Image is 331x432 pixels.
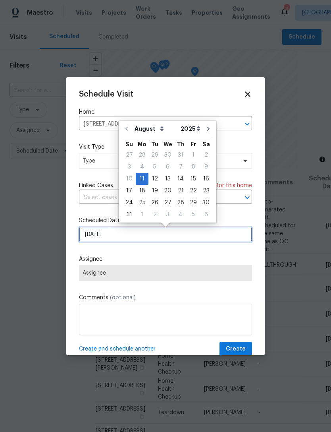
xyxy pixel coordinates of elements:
[161,209,174,220] div: 3
[174,185,187,196] div: 21
[161,185,174,197] div: Wed Aug 20 2025
[200,185,212,197] div: Sat Aug 23 2025
[242,192,253,203] button: Open
[174,197,187,208] div: 28
[148,197,161,208] div: 26
[200,209,212,220] div: 6
[161,173,174,184] div: 13
[219,342,252,356] button: Create
[151,141,158,147] abbr: Tuesday
[200,197,212,209] div: Sat Aug 30 2025
[79,345,156,353] span: Create and schedule another
[174,149,187,161] div: Thu Jul 31 2025
[148,173,161,184] div: 12
[242,118,253,130] button: Open
[79,192,230,204] input: Select cases
[200,185,212,196] div: 23
[161,161,174,173] div: Wed Aug 06 2025
[123,161,136,173] div: Sun Aug 03 2025
[202,141,210,147] abbr: Saturday
[200,161,212,173] div: Sat Aug 09 2025
[200,173,212,184] div: 16
[136,209,148,221] div: Mon Sep 01 2025
[79,108,252,116] label: Home
[79,294,252,302] label: Comments
[123,209,136,221] div: Sun Aug 31 2025
[187,161,200,173] div: Fri Aug 08 2025
[136,149,148,161] div: Mon Jul 28 2025
[123,149,136,161] div: Sun Jul 27 2025
[123,197,136,208] div: 24
[243,90,252,99] span: Close
[79,90,133,98] span: Schedule Visit
[148,149,161,161] div: Tue Jul 29 2025
[79,255,252,263] label: Assignee
[161,197,174,208] div: 27
[136,161,148,173] div: Mon Aug 04 2025
[136,185,148,196] div: 18
[136,173,148,185] div: Mon Aug 11 2025
[200,173,212,185] div: Sat Aug 16 2025
[161,149,174,161] div: Wed Jul 30 2025
[148,197,161,209] div: Tue Aug 26 2025
[179,123,202,135] select: Year
[110,295,136,300] span: (optional)
[200,161,212,172] div: 9
[79,182,113,190] span: Linked Cases
[123,173,136,184] div: 10
[83,270,248,276] span: Assignee
[187,209,200,221] div: Fri Sep 05 2025
[123,185,136,197] div: Sun Aug 17 2025
[138,141,146,147] abbr: Monday
[187,185,200,197] div: Fri Aug 22 2025
[187,197,200,208] div: 29
[191,141,196,147] abbr: Friday
[148,209,161,220] div: 2
[121,121,133,137] button: Go to previous month
[79,118,230,130] input: Enter in an address
[200,149,212,161] div: 2
[161,197,174,209] div: Wed Aug 27 2025
[226,344,246,354] span: Create
[200,149,212,161] div: Sat Aug 02 2025
[187,209,200,220] div: 5
[187,149,200,161] div: 1
[174,173,187,184] div: 14
[202,121,214,137] button: Go to next month
[136,209,148,220] div: 1
[123,149,136,161] div: 27
[174,173,187,185] div: Thu Aug 14 2025
[148,173,161,185] div: Tue Aug 12 2025
[83,157,237,165] span: Type
[123,197,136,209] div: Sun Aug 24 2025
[161,149,174,161] div: 30
[187,173,200,184] div: 15
[174,209,187,220] div: 4
[174,209,187,221] div: Thu Sep 04 2025
[123,209,136,220] div: 31
[148,149,161,161] div: 29
[161,185,174,196] div: 20
[136,197,148,208] div: 25
[79,227,252,242] input: M/D/YYYY
[174,161,187,173] div: Thu Aug 07 2025
[136,173,148,184] div: 11
[161,209,174,221] div: Wed Sep 03 2025
[187,161,200,172] div: 8
[148,161,161,172] div: 5
[200,209,212,221] div: Sat Sep 06 2025
[136,197,148,209] div: Mon Aug 25 2025
[148,185,161,196] div: 19
[174,161,187,172] div: 7
[161,161,174,172] div: 6
[79,143,252,151] label: Visit Type
[164,141,172,147] abbr: Wednesday
[174,197,187,209] div: Thu Aug 28 2025
[187,197,200,209] div: Fri Aug 29 2025
[136,149,148,161] div: 28
[177,141,185,147] abbr: Thursday
[136,161,148,172] div: 4
[133,123,179,135] select: Month
[136,185,148,197] div: Mon Aug 18 2025
[174,185,187,197] div: Thu Aug 21 2025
